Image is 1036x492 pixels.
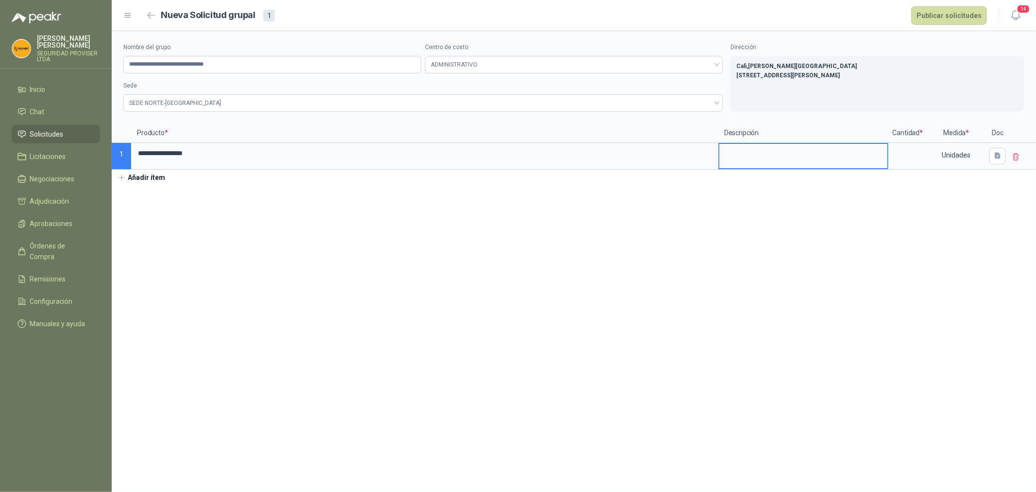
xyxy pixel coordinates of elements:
[12,12,61,23] img: Logo peakr
[37,51,100,62] p: SEGURIDAD PROVISER LTDA
[12,147,100,166] a: Licitaciones
[263,10,275,21] div: 1
[730,43,1024,52] label: Dirección
[37,35,100,49] p: [PERSON_NAME] [PERSON_NAME]
[12,125,100,143] a: Solicitudes
[1007,7,1024,24] button: 14
[888,123,927,143] p: Cantidad
[30,106,45,117] span: Chat
[425,43,723,52] label: Centro de costo
[12,315,100,333] a: Manuales y ayuda
[30,274,66,284] span: Remisiones
[30,241,91,262] span: Órdenes de Compra
[30,296,73,307] span: Configuración
[736,71,1019,80] p: [STREET_ADDRESS][PERSON_NAME]
[123,81,723,90] label: Sede
[928,144,985,166] div: Unidades
[12,103,100,121] a: Chat
[112,170,171,186] button: Añadir ítem
[161,8,255,22] h2: Nueva Solicitud grupal
[12,214,100,233] a: Aprobaciones
[30,218,73,229] span: Aprobaciones
[12,237,100,266] a: Órdenes de Compra
[1017,4,1030,14] span: 14
[30,84,46,95] span: Inicio
[12,170,100,188] a: Negociaciones
[30,196,69,207] span: Adjudicación
[12,292,100,311] a: Configuración
[129,96,717,110] span: SEDE NORTE-CALI
[131,123,718,143] p: Producto
[12,39,31,58] img: Company Logo
[30,318,85,329] span: Manuales y ayuda
[718,123,888,143] p: Descripción
[30,151,66,162] span: Licitaciones
[12,192,100,211] a: Adjudicación
[12,270,100,288] a: Remisiones
[12,80,100,99] a: Inicio
[736,62,1019,71] p: Cali , [PERSON_NAME][GEOGRAPHIC_DATA]
[927,123,985,143] p: Medida
[985,123,1010,143] p: Doc
[30,174,75,184] span: Negociaciones
[30,129,64,140] span: Solicitudes
[431,57,717,72] span: ADMINISTRATIVO
[911,6,987,25] button: Publicar solicitudes
[123,43,421,52] label: Nombre del grupo
[112,143,131,170] p: 1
